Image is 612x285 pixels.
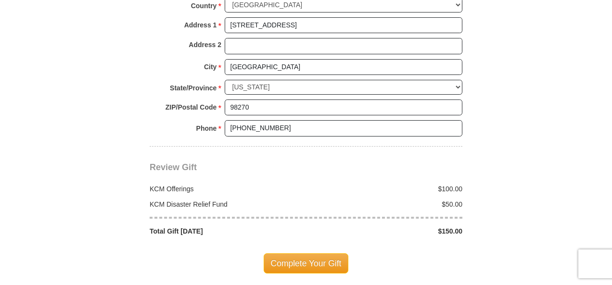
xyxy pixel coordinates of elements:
span: Complete Your Gift [264,253,349,273]
strong: State/Province [170,81,217,95]
span: Review Gift [150,162,197,172]
strong: City [204,60,217,74]
strong: Address 1 [184,18,217,32]
strong: Phone [196,122,217,135]
div: $150.00 [306,226,468,236]
div: Total Gift [DATE] [145,226,306,236]
div: $50.00 [306,199,468,209]
div: KCM Disaster Relief Fund [145,199,306,209]
div: KCM Offerings [145,184,306,194]
strong: Address 2 [189,38,221,51]
div: $100.00 [306,184,468,194]
strong: ZIP/Postal Code [166,100,217,114]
